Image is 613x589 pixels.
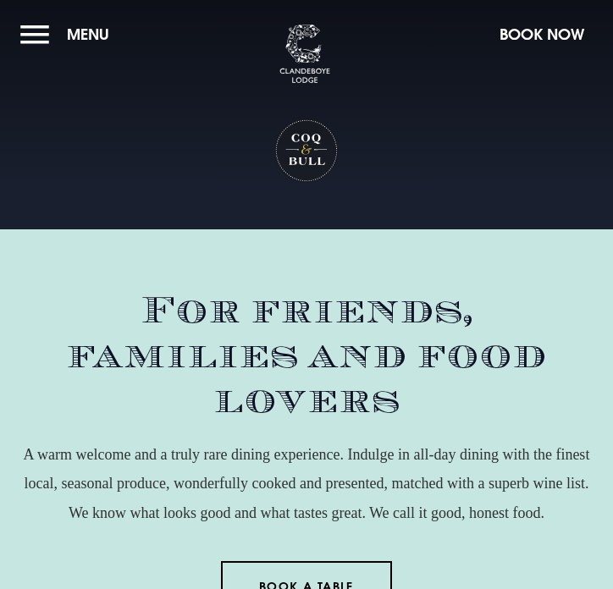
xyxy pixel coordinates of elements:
[20,289,593,422] h2: For friends, families and food lovers
[20,440,593,527] p: A warm welcome and a truly rare dining experience. Indulge in all-day dining with the finest loca...
[279,25,330,84] img: Clandeboye Lodge
[491,16,593,52] button: Book Now
[67,25,109,44] span: Menu
[274,118,340,184] h1: Coq & Bull
[20,16,118,52] button: Menu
